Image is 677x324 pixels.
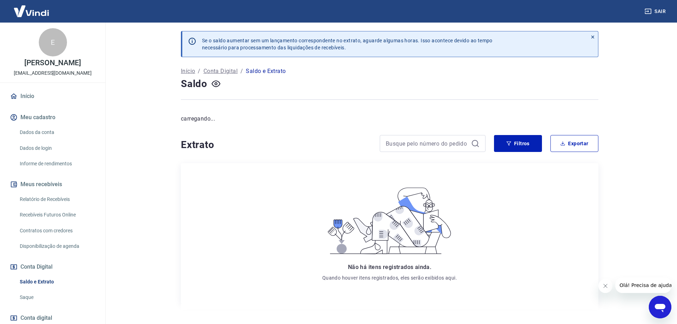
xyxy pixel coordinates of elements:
button: Conta Digital [8,259,97,275]
a: Contratos com credores [17,224,97,238]
p: Saldo e Extrato [246,67,286,75]
input: Busque pelo número do pedido [386,138,468,149]
a: Informe de rendimentos [17,157,97,171]
a: Saldo e Extrato [17,275,97,289]
p: / [198,67,200,75]
h4: Extrato [181,138,371,152]
p: [EMAIL_ADDRESS][DOMAIN_NAME] [14,69,92,77]
iframe: Fechar mensagem [598,279,612,293]
p: Se o saldo aumentar sem um lançamento correspondente no extrato, aguarde algumas horas. Isso acon... [202,37,493,51]
button: Exportar [550,135,598,152]
a: Início [181,67,195,75]
a: Conta Digital [203,67,238,75]
img: Vindi [8,0,54,22]
a: Disponibilização de agenda [17,239,97,253]
span: Não há itens registrados ainda. [348,264,431,270]
span: Conta digital [20,313,52,323]
a: Início [8,88,97,104]
p: Quando houver itens registrados, eles serão exibidos aqui. [322,274,457,281]
h4: Saldo [181,77,207,91]
p: [PERSON_NAME] [24,59,81,67]
p: carregando... [181,115,598,123]
div: E [39,28,67,56]
a: Relatório de Recebíveis [17,192,97,207]
span: Olá! Precisa de ajuda? [4,5,59,11]
button: Meu cadastro [8,110,97,125]
a: Recebíveis Futuros Online [17,208,97,222]
button: Sair [643,5,669,18]
button: Filtros [494,135,542,152]
a: Saque [17,290,97,305]
button: Meus recebíveis [8,177,97,192]
iframe: Botão para abrir a janela de mensagens [649,296,671,318]
iframe: Mensagem da empresa [615,277,671,293]
a: Dados de login [17,141,97,155]
a: Dados da conta [17,125,97,140]
p: / [240,67,243,75]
